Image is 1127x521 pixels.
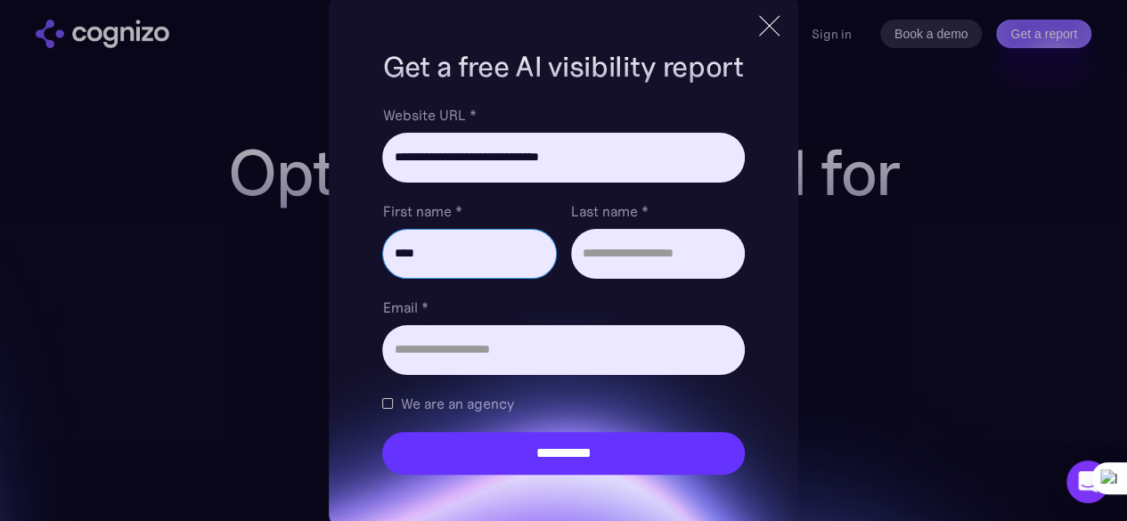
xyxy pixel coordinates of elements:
div: Open Intercom Messenger [1066,460,1109,503]
label: Email * [382,297,744,318]
label: Website URL * [382,104,744,126]
label: First name * [382,200,556,222]
form: Brand Report Form [382,104,744,475]
span: We are an agency [400,393,513,414]
h1: Get a free AI visibility report [382,47,744,86]
label: Last name * [571,200,745,222]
